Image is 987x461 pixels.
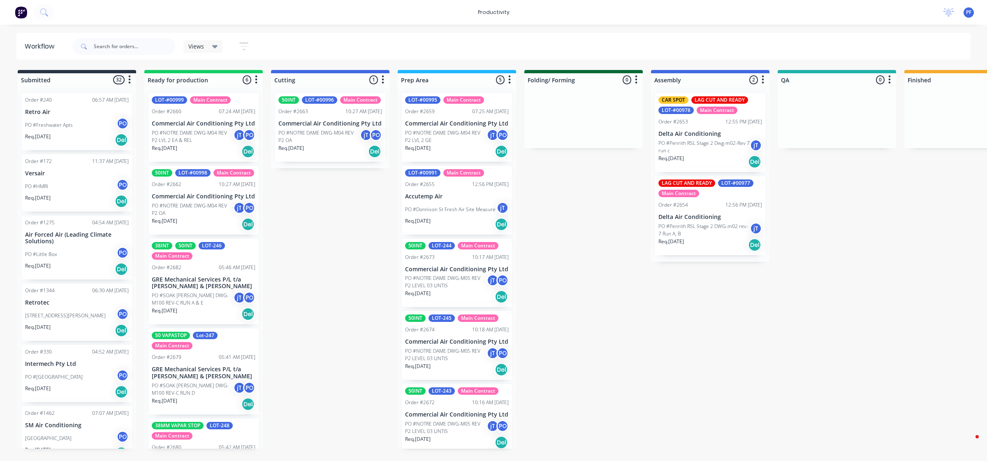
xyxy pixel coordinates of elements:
div: 10:18 AM [DATE] [472,326,509,333]
div: CAR SPOTLAG CUT AND READYLOT-#00978Main ContractOrder #265312:55 PM [DATE]Delta Air ConditioningP... [655,93,765,172]
div: PO [243,382,255,394]
p: Commercial Air Conditioning Pty Ltd [405,120,509,127]
div: 12:56 PM [DATE] [725,201,762,209]
div: PO [496,420,509,432]
div: Order #2674 [405,326,435,333]
div: Main Contract [213,169,254,177]
div: Del [115,324,128,337]
p: Req. [DATE] [405,290,431,297]
div: Main Contract [458,314,498,322]
div: LOT-#00991 [405,169,440,177]
p: Versair [25,170,129,177]
div: 10:27 AM [DATE] [345,108,382,115]
p: Commercial Air Conditioning Pty Ltd [152,120,255,127]
div: 12:55 PM [DATE] [725,118,762,126]
div: Del [368,145,381,158]
div: Del [115,133,128,147]
div: PO [116,308,129,320]
div: LOT-#00978 [658,107,694,114]
div: Order #2663 [278,108,308,115]
div: Main Contract [152,252,192,260]
div: LOT-#00995Main ContractOrder #265907:25 AM [DATE]Commercial Air Conditioning Pty LtdPO #NOTRE DAM... [402,93,512,162]
div: 50INTLOT-245Main ContractOrder #267410:18 AM [DATE]Commercial Air Conditioning Pty LtdPO #NOTRE D... [402,311,512,380]
div: 50INT [175,242,196,249]
div: Del [748,238,761,251]
div: Order #2680 [152,444,181,451]
div: Del [495,436,508,449]
div: jT [487,420,499,432]
div: LOT-#00995 [405,96,440,104]
p: Req. [DATE] [405,435,431,443]
p: PO #Penrith RSL Stage 2 DWG-m02 rev-7 Run A, B [658,223,750,237]
div: jT [487,129,499,141]
div: PO [243,291,255,304]
div: 10:17 AM [DATE] [472,254,509,261]
div: 05:41 AM [DATE] [219,354,255,361]
p: Commercial Air Conditioning Pty Ltd [405,411,509,418]
div: 10:27 AM [DATE] [219,181,255,188]
div: Del [748,155,761,168]
div: LOT-244 [429,242,455,249]
div: Order #33004:52 AM [DATE]Intermech Pty LtdPO #[GEOGRAPHIC_DATA]POReq.[DATE]Del [22,345,132,402]
div: PO [116,247,129,259]
div: Order #330 [25,348,52,356]
div: LAG CUT AND READY [658,179,715,187]
p: Req. [DATE] [152,144,177,152]
div: Order #2662 [152,181,181,188]
p: [STREET_ADDRESS][PERSON_NAME] [25,312,106,319]
p: PO #NOTRE DAME DWG-M04 REV P2 OA [152,202,233,217]
p: Commercial Air Conditioning Pty Ltd [405,338,509,345]
p: Retrotec [25,299,129,306]
p: Delta Air Conditioning [658,130,762,137]
div: 50INTLOT-#00998Main ContractOrder #266210:27 AM [DATE]Commercial Air Conditioning Pty LtdPO #NOTR... [148,166,259,235]
div: 50INT [405,242,426,249]
div: Main Contract [152,342,192,349]
p: Req. [DATE] [405,217,431,225]
span: Views [188,42,204,51]
div: Main Contract [152,432,192,440]
div: Del [241,218,255,231]
div: Order #2660 [152,108,181,115]
div: Order #2653 [658,118,688,126]
div: 04:52 AM [DATE] [92,348,129,356]
div: 10:16 AM [DATE] [472,399,509,406]
p: PO #NOTRE DAME DWG-M04 REV P2 OA [278,129,360,144]
div: jT [496,202,509,214]
p: PO #HMRI [25,183,48,190]
div: Workflow [25,42,58,51]
div: Main Contract [443,169,484,177]
p: GRE Mechanical Services P/L t/a [PERSON_NAME] & [PERSON_NAME] [152,276,255,290]
div: jT [233,382,246,394]
div: Del [495,218,508,231]
div: Del [495,290,508,303]
div: PO [116,431,129,443]
div: Del [115,195,128,208]
div: Main Contract [458,242,498,249]
div: LOT-#00998 [175,169,211,177]
div: Main Contract [443,96,484,104]
div: Order #2655 [405,181,435,188]
div: LAG CUT AND READY [691,96,748,104]
div: PO [243,202,255,214]
div: jT [487,274,499,286]
p: [GEOGRAPHIC_DATA] [25,435,72,442]
p: Req. [DATE] [25,133,51,140]
img: Factory [15,6,27,19]
div: 04:54 AM [DATE] [92,219,129,226]
p: Req. [DATE] [25,446,51,454]
p: Req. [DATE] [658,155,684,162]
div: Order #2682 [152,264,181,271]
div: Main Contract [340,96,381,104]
div: Order #127504:54 AM [DATE]Air Forced Air (Leading Climate Solutions)PO #Little BoxPOReq.[DATE]Del [22,216,132,280]
p: Req. [DATE] [405,144,431,152]
div: Order #1462 [25,410,55,417]
p: PO #Donnison St Fresh Air Site Measure [405,206,496,213]
input: Search for orders... [94,38,175,55]
div: Order #1344 [25,287,55,294]
div: 50 VAPASTOPLot-247Main ContractOrder #267905:41 AM [DATE]GRE Mechanical Services P/L t/a [PERSON_... [148,328,259,414]
div: 50INT [152,169,172,177]
div: Lot-247 [193,332,218,339]
div: LOT-243 [429,387,455,395]
div: PO [496,274,509,286]
div: Order #2679 [152,354,181,361]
